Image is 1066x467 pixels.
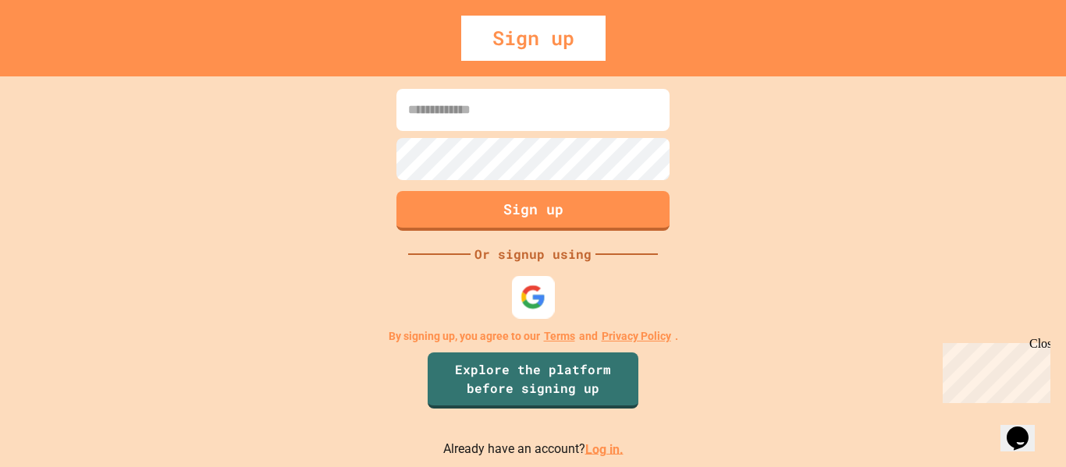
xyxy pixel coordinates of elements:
a: Explore the platform before signing up [428,352,638,409]
div: Sign up [461,16,606,61]
a: Log in. [585,441,624,456]
a: Terms [544,328,575,345]
div: Chat with us now!Close [6,6,108,99]
iframe: chat widget [936,337,1050,403]
div: Or signup using [471,245,595,264]
p: By signing up, you agree to our and . [389,328,678,345]
button: Sign up [396,191,670,231]
a: Privacy Policy [602,328,671,345]
iframe: chat widget [1000,405,1050,451]
p: Already have an account? [443,440,624,459]
img: google-icon.svg [521,284,546,310]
